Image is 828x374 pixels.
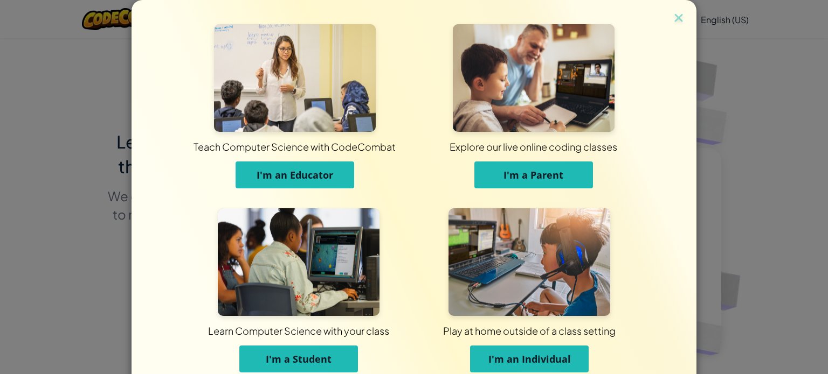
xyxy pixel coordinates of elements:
span: I'm a Parent [503,168,563,181]
div: Explore our live online coding classes [256,140,811,153]
img: For Educators [214,24,376,132]
button: I'm an Individual [470,345,589,372]
img: close icon [672,11,686,27]
img: For Students [218,208,379,316]
span: I'm a Student [266,352,332,365]
button: I'm an Educator [236,161,354,188]
div: Play at home outside of a class setting [264,324,795,337]
img: For Individuals [448,208,610,316]
button: I'm a Student [239,345,358,372]
button: I'm a Parent [474,161,593,188]
span: I'm an Individual [488,352,571,365]
span: I'm an Educator [257,168,333,181]
img: For Parents [453,24,615,132]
